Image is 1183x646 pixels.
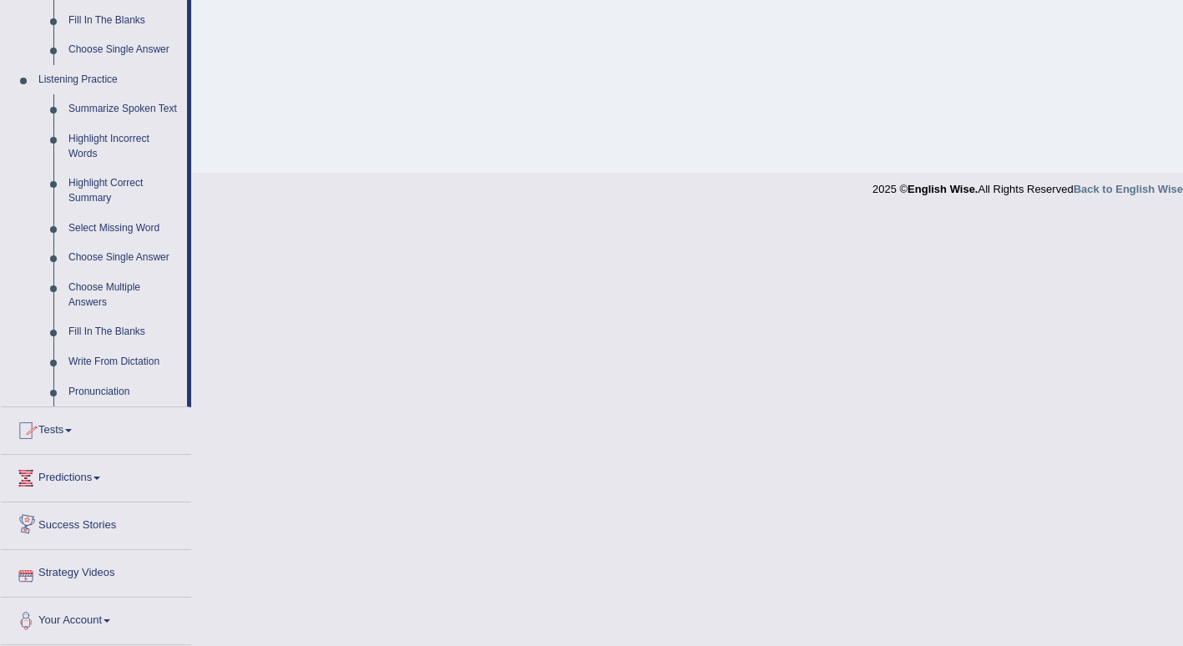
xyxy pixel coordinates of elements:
[61,94,187,124] a: Summarize Spoken Text
[1074,183,1183,195] a: Back to English Wise
[61,169,187,213] a: Highlight Correct Summary
[61,35,187,65] a: Choose Single Answer
[61,243,187,273] a: Choose Single Answer
[61,124,187,169] a: Highlight Incorrect Words
[61,317,187,347] a: Fill In The Blanks
[1,550,191,592] a: Strategy Videos
[61,273,187,317] a: Choose Multiple Answers
[907,183,978,195] strong: English Wise.
[61,347,187,377] a: Write From Dictation
[872,173,1183,197] div: 2025 © All Rights Reserved
[1,598,191,639] a: Your Account
[1,407,191,449] a: Tests
[1,455,191,497] a: Predictions
[31,65,187,95] a: Listening Practice
[61,214,187,244] a: Select Missing Word
[61,377,187,407] a: Pronunciation
[1,502,191,544] a: Success Stories
[61,6,187,36] a: Fill In The Blanks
